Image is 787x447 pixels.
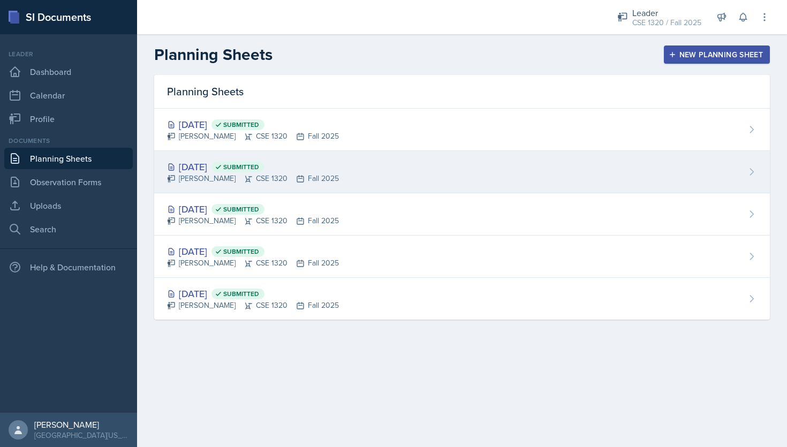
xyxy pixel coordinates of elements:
h2: Planning Sheets [154,45,273,64]
span: Submitted [223,247,259,256]
a: Uploads [4,195,133,216]
a: Search [4,218,133,240]
a: Observation Forms [4,171,133,193]
div: Documents [4,136,133,146]
div: Leader [4,49,133,59]
div: [PERSON_NAME] CSE 1320 Fall 2025 [167,300,339,311]
div: [PERSON_NAME] CSE 1320 Fall 2025 [167,131,339,142]
span: Submitted [223,205,259,214]
a: Calendar [4,85,133,106]
div: Leader [632,6,701,19]
span: Submitted [223,120,259,129]
a: [DATE] Submitted [PERSON_NAME]CSE 1320Fall 2025 [154,109,770,151]
span: Submitted [223,163,259,171]
div: [GEOGRAPHIC_DATA][US_STATE] [34,430,128,441]
div: [DATE] [167,117,339,132]
div: [DATE] [167,160,339,174]
button: New Planning Sheet [664,46,770,64]
a: [DATE] Submitted [PERSON_NAME]CSE 1320Fall 2025 [154,278,770,320]
a: [DATE] Submitted [PERSON_NAME]CSE 1320Fall 2025 [154,151,770,193]
a: [DATE] Submitted [PERSON_NAME]CSE 1320Fall 2025 [154,193,770,236]
a: Planning Sheets [4,148,133,169]
span: Submitted [223,290,259,298]
div: [DATE] [167,202,339,216]
div: [DATE] [167,244,339,259]
a: [DATE] Submitted [PERSON_NAME]CSE 1320Fall 2025 [154,236,770,278]
div: Help & Documentation [4,256,133,278]
div: [PERSON_NAME] CSE 1320 Fall 2025 [167,173,339,184]
a: Dashboard [4,61,133,82]
a: Profile [4,108,133,130]
div: Planning Sheets [154,75,770,109]
div: [PERSON_NAME] CSE 1320 Fall 2025 [167,215,339,226]
div: [PERSON_NAME] CSE 1320 Fall 2025 [167,257,339,269]
div: CSE 1320 / Fall 2025 [632,17,701,28]
div: New Planning Sheet [671,50,763,59]
div: [DATE] [167,286,339,301]
div: [PERSON_NAME] [34,419,128,430]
